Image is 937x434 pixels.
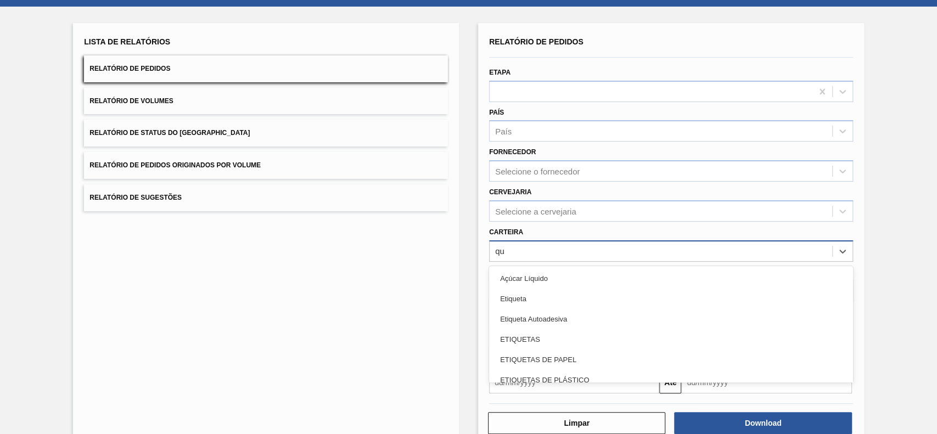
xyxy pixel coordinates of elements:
[489,69,510,76] label: Etapa
[495,167,580,176] div: Selecione o fornecedor
[89,129,250,137] span: Relatório de Status do [GEOGRAPHIC_DATA]
[84,55,448,82] button: Relatório de Pedidos
[89,161,261,169] span: Relatório de Pedidos Originados por Volume
[488,412,665,434] button: Limpar
[89,65,170,72] span: Relatório de Pedidos
[489,148,536,156] label: Fornecedor
[674,412,851,434] button: Download
[489,329,853,350] div: ETIQUETAS
[84,152,448,179] button: Relatório de Pedidos Originados por Volume
[84,37,170,46] span: Lista de Relatórios
[489,309,853,329] div: Etiqueta Autoadesiva
[89,97,173,105] span: Relatório de Volumes
[489,371,659,393] input: dd/mm/yyyy
[84,120,448,146] button: Relatório de Status do [GEOGRAPHIC_DATA]
[659,371,681,393] button: Até
[489,370,853,390] div: ETIQUETAS DE PLÁSTICO
[489,228,523,236] label: Carteira
[84,88,448,115] button: Relatório de Volumes
[489,37,583,46] span: Relatório de Pedidos
[89,194,182,201] span: Relatório de Sugestões
[489,268,853,289] div: Açúcar Líquido
[489,188,531,196] label: Cervejaria
[489,289,853,309] div: Etiqueta
[681,371,851,393] input: dd/mm/yyyy
[495,206,576,216] div: Selecione a cervejaria
[495,127,512,136] div: País
[489,109,504,116] label: País
[489,350,853,370] div: ETIQUETAS DE PAPEL
[84,184,448,211] button: Relatório de Sugestões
